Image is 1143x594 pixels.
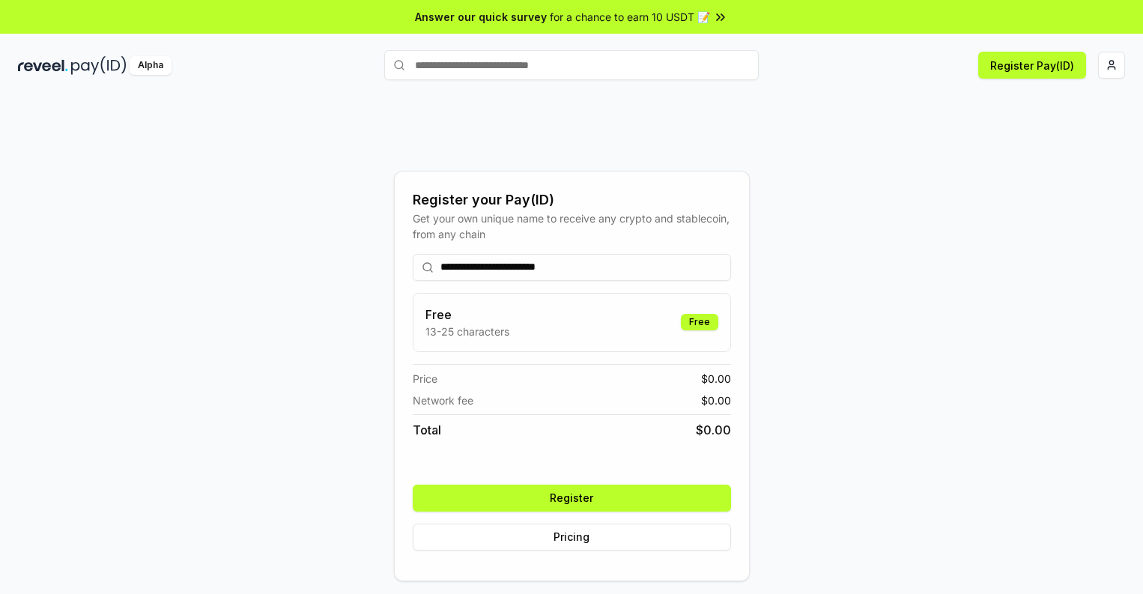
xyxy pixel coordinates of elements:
[425,306,509,324] h3: Free
[18,56,68,75] img: reveel_dark
[130,56,172,75] div: Alpha
[413,393,473,408] span: Network fee
[413,524,731,551] button: Pricing
[413,190,731,210] div: Register your Pay(ID)
[701,371,731,387] span: $ 0.00
[413,371,437,387] span: Price
[550,9,710,25] span: for a chance to earn 10 USDT 📝
[415,9,547,25] span: Answer our quick survey
[413,421,441,439] span: Total
[425,324,509,339] p: 13-25 characters
[681,314,718,330] div: Free
[701,393,731,408] span: $ 0.00
[696,421,731,439] span: $ 0.00
[71,56,127,75] img: pay_id
[413,210,731,242] div: Get your own unique name to receive any crypto and stablecoin, from any chain
[978,52,1086,79] button: Register Pay(ID)
[413,485,731,512] button: Register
